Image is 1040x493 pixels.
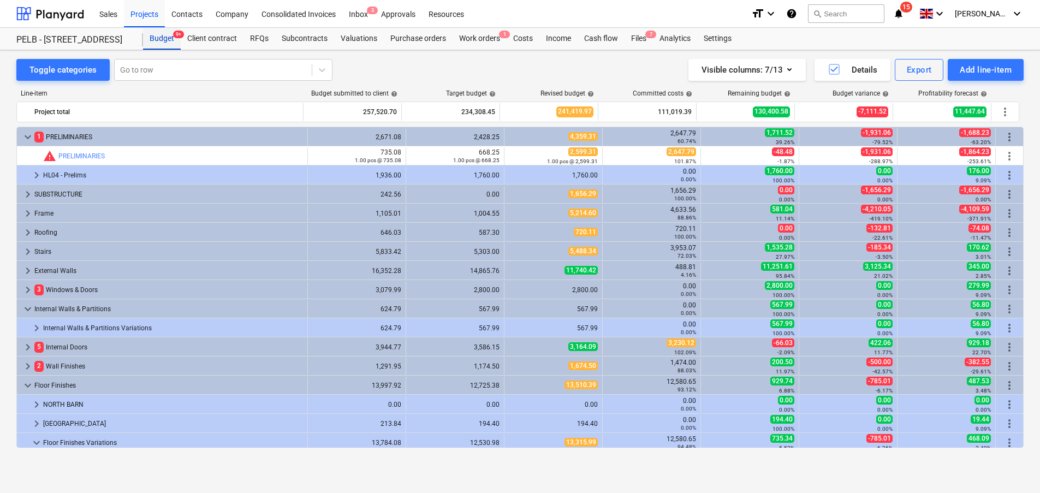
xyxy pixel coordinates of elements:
[976,254,991,260] small: 3.01%
[21,360,34,373] span: keyboard_arrow_right
[411,191,500,198] div: 0.00
[43,150,56,163] span: Committed costs exceed revised budget
[312,229,401,236] div: 646.03
[674,158,696,164] small: 101.87%
[34,358,303,375] div: Wall Finishes
[702,63,793,77] div: Visible columns : 7/13
[751,7,764,20] i: format_size
[688,59,806,81] button: Visible columns:7/13
[976,177,991,183] small: 9.09%
[877,292,893,298] small: 0.00%
[21,264,34,277] span: keyboard_arrow_right
[967,377,991,385] span: 487.53
[43,319,303,337] div: Internal Walls & Partitions Variations
[568,189,598,198] span: 1,656.29
[564,381,598,389] span: 13,510.39
[976,292,991,298] small: 9.09%
[978,91,987,97] span: help
[411,171,500,179] div: 1,760.00
[411,382,500,389] div: 12,725.38
[34,224,303,241] div: Roofing
[815,59,890,81] button: Details
[312,343,401,351] div: 3,944.77
[568,132,598,141] span: 4,359.31
[772,177,794,183] small: 100.00%
[959,147,991,156] span: -1,864.23
[568,342,598,351] span: 3,164.09
[778,396,794,405] span: 0.00
[607,225,696,240] div: 720.11
[607,378,696,393] div: 12,580.65
[607,244,696,259] div: 3,953.07
[971,235,991,241] small: -11.47%
[334,28,384,50] a: Valuations
[681,176,696,182] small: 0.00%
[772,147,794,156] span: -48.48
[30,398,43,411] span: keyboard_arrow_right
[312,133,401,141] div: 2,671.08
[507,28,539,50] a: Costs
[1003,226,1016,239] span: More actions
[770,377,794,385] span: 929.74
[976,388,991,394] small: 3.48%
[813,9,822,18] span: search
[778,224,794,233] span: 0.00
[976,330,991,336] small: 9.09%
[143,28,181,50] a: Budget9+
[877,311,893,317] small: 0.00%
[971,369,991,375] small: -29.61%
[653,28,697,50] a: Analytics
[21,226,34,239] span: keyboard_arrow_right
[21,379,34,392] span: keyboard_arrow_down
[779,235,794,241] small: 0.00%
[728,90,791,97] div: Remaining budget
[384,28,453,50] div: Purchase orders
[34,281,303,299] div: Windows & Doors
[1003,283,1016,296] span: More actions
[312,382,401,389] div: 13,997.92
[765,243,794,252] span: 1,535.28
[607,263,696,278] div: 488.81
[861,147,893,156] span: -1,931.06
[1011,7,1024,20] i: keyboard_arrow_down
[607,359,696,374] div: 1,474.00
[972,349,991,355] small: 22.70%
[967,338,991,347] span: 929.18
[779,388,794,394] small: 6.88%
[578,28,625,50] div: Cash flow
[34,262,303,280] div: External Walls
[243,28,275,50] a: RFQs
[312,401,401,408] div: 0.00
[367,7,378,14] span: 3
[539,28,578,50] a: Income
[869,338,893,347] span: 422.06
[808,4,884,23] button: Search
[777,158,794,164] small: -1.87%
[411,401,500,408] div: 0.00
[876,319,893,328] span: 0.00
[697,28,738,50] a: Settings
[976,311,991,317] small: 9.09%
[21,188,34,201] span: keyboard_arrow_right
[866,377,893,385] span: -785.01
[585,91,594,97] span: help
[607,397,696,412] div: 0.00
[776,216,794,222] small: 11.14%
[877,197,893,203] small: 0.00%
[965,358,991,366] span: -382.55
[540,90,594,97] div: Revised budget
[21,245,34,258] span: keyboard_arrow_right
[933,7,946,20] i: keyboard_arrow_down
[509,171,598,179] div: 1,760.00
[772,330,794,336] small: 100.00%
[967,281,991,290] span: 279.99
[34,243,303,260] div: Stairs
[674,234,696,240] small: 100.00%
[406,103,495,121] div: 234,308.45
[311,90,397,97] div: Budget submitted to client
[1003,207,1016,220] span: More actions
[446,90,496,97] div: Target budget
[861,128,893,137] span: -1,931.06
[16,34,130,46] div: PELB - [STREET_ADDRESS]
